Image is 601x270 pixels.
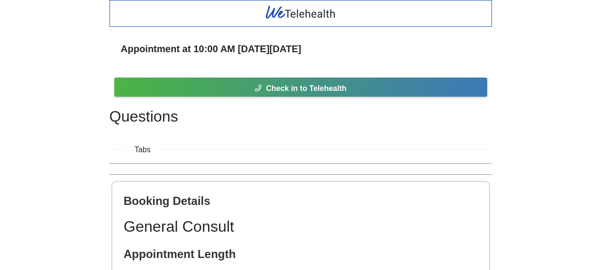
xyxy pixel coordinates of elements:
[114,78,487,97] button: phoneCheck in to Telehealth
[264,4,337,20] img: WeTelehealth
[266,82,347,94] span: Check in to Telehealth
[121,41,301,56] span: Appointment at 10:00 AM on Mon 15 Sep
[124,247,478,261] h2: Appointment Length
[127,144,158,156] span: Tabs
[124,193,478,208] h2: Booking Details
[254,84,262,93] span: phone
[109,104,492,128] h1: Questions
[124,214,478,239] h1: General Consult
